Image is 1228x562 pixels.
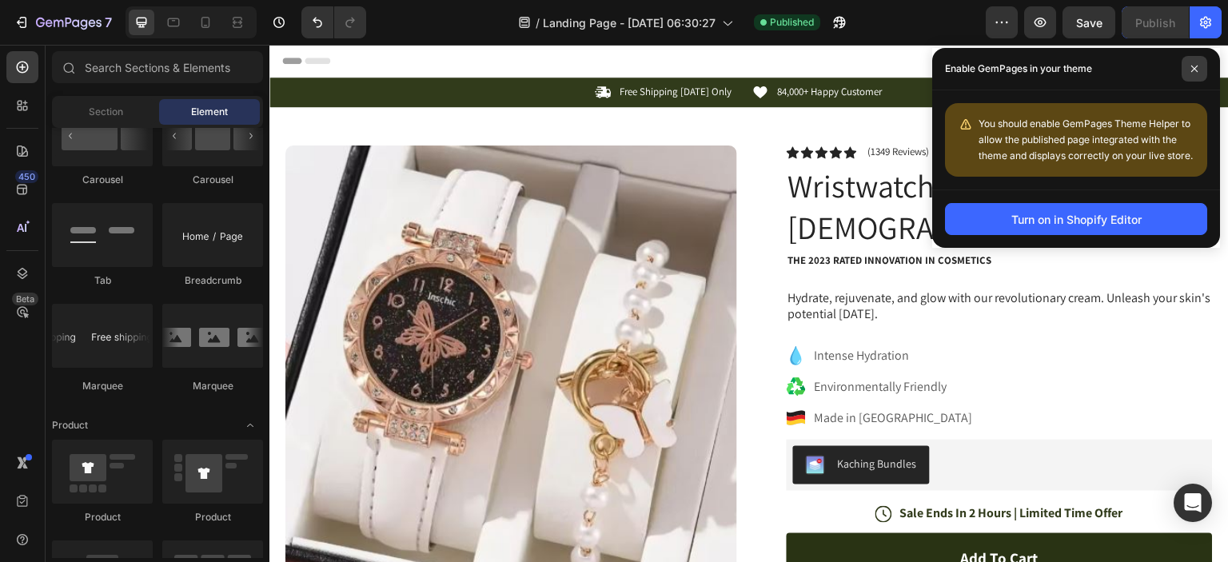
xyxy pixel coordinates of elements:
iframe: Design area [269,45,1228,562]
span: / [536,14,540,31]
p: Environmentally Friendly [545,333,704,352]
button: Publish [1122,6,1189,38]
p: Hydrate, rejuvenate, and glow with our revolutionary cream. Unleash your skin's potential [DATE]. [519,245,942,279]
span: Toggle open [237,413,263,438]
span: Landing Page - [DATE] 06:30:27 [543,14,716,31]
button: 7 [6,6,119,38]
div: Add to cart [692,504,769,524]
div: Carousel [162,173,263,187]
span: Section [89,105,123,119]
div: Tab [52,273,153,288]
h1: Wristwatch-[DEMOGRAPHIC_DATA] [517,118,943,205]
div: Marquee [52,379,153,393]
p: (1349 Reviews) [599,101,660,114]
button: Save [1063,6,1115,38]
p: Sale Ends In 2 Hours | Limited Time Offer [631,460,854,477]
button: Kaching Bundles [524,401,660,440]
input: Search Sections & Elements [52,51,263,83]
div: Open Intercom Messenger [1174,484,1212,522]
div: Kaching Bundles [568,411,648,428]
div: Product [162,510,263,524]
p: 7 [105,13,112,32]
div: Undo/Redo [301,6,366,38]
span: Product [52,418,88,432]
div: Publish [1135,14,1175,31]
button: Add to cart [517,488,943,540]
span: You should enable GemPages Theme Helper to allow the published page integrated with the theme and... [979,118,1193,161]
p: Intense Hydration [545,301,704,321]
div: 450 [15,170,38,183]
div: Beta [12,293,38,305]
div: Marquee [162,379,263,393]
div: Carousel [52,173,153,187]
p: Enable GemPages in your theme [945,61,1092,77]
p: Made in [GEOGRAPHIC_DATA] [545,364,704,383]
span: Element [191,105,228,119]
img: KachingBundles.png [536,411,556,430]
div: Breadcrumb [162,273,263,288]
button: Turn on in Shopify Editor [945,203,1207,235]
span: Save [1076,16,1102,30]
span: Published [770,15,814,30]
div: Product [52,510,153,524]
p: The 2023 Rated Innovation in Cosmetics [519,209,942,223]
div: Turn on in Shopify Editor [1011,211,1142,228]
